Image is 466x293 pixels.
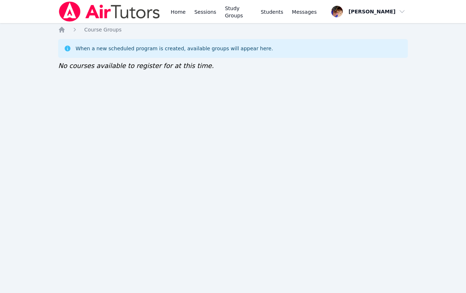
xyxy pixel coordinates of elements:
[58,62,214,69] span: No courses available to register for at this time.
[58,1,160,22] img: Air Tutors
[75,45,273,52] div: When a new scheduled program is created, available groups will appear here.
[84,26,121,33] a: Course Groups
[84,27,121,33] span: Course Groups
[58,26,408,33] nav: Breadcrumb
[292,8,317,16] span: Messages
